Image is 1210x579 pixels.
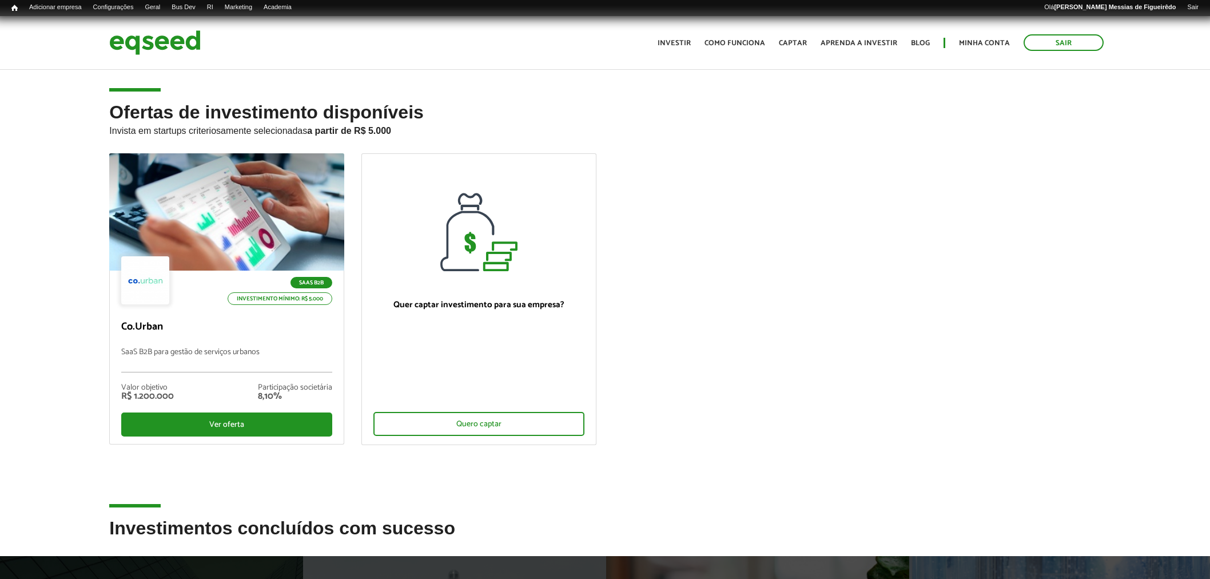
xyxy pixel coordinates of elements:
[821,39,897,47] a: Aprenda a investir
[121,321,332,334] p: Co.Urban
[201,3,219,12] a: RI
[6,3,23,14] a: Início
[109,518,1100,556] h2: Investimentos concluídos com sucesso
[658,39,691,47] a: Investir
[121,392,174,401] div: R$ 1.200.000
[1038,3,1181,12] a: Olá[PERSON_NAME] Messias de Figueirêdo
[219,3,258,12] a: Marketing
[166,3,201,12] a: Bus Dev
[258,3,297,12] a: Academia
[121,384,174,392] div: Valor objetivo
[361,153,596,445] a: Quer captar investimento para sua empresa? Quero captar
[23,3,87,12] a: Adicionar empresa
[373,300,584,310] p: Quer captar investimento para sua empresa?
[258,392,332,401] div: 8,10%
[121,348,332,372] p: SaaS B2B para gestão de serviços urbanos
[121,413,332,437] div: Ver oferta
[307,126,391,136] strong: a partir de R$ 5.000
[373,412,584,436] div: Quero captar
[11,4,18,12] span: Início
[911,39,930,47] a: Blog
[1181,3,1204,12] a: Sair
[779,39,807,47] a: Captar
[1054,3,1176,10] strong: [PERSON_NAME] Messias de Figueirêdo
[109,153,344,445] a: SaaS B2B Investimento mínimo: R$ 5.000 Co.Urban SaaS B2B para gestão de serviços urbanos Valor ob...
[228,292,332,305] p: Investimento mínimo: R$ 5.000
[87,3,140,12] a: Configurações
[290,277,332,288] p: SaaS B2B
[109,122,1100,136] p: Invista em startups criteriosamente selecionadas
[1024,34,1104,51] a: Sair
[139,3,166,12] a: Geral
[959,39,1010,47] a: Minha conta
[109,27,201,58] img: EqSeed
[704,39,765,47] a: Como funciona
[258,384,332,392] div: Participação societária
[109,102,1100,153] h2: Ofertas de investimento disponíveis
